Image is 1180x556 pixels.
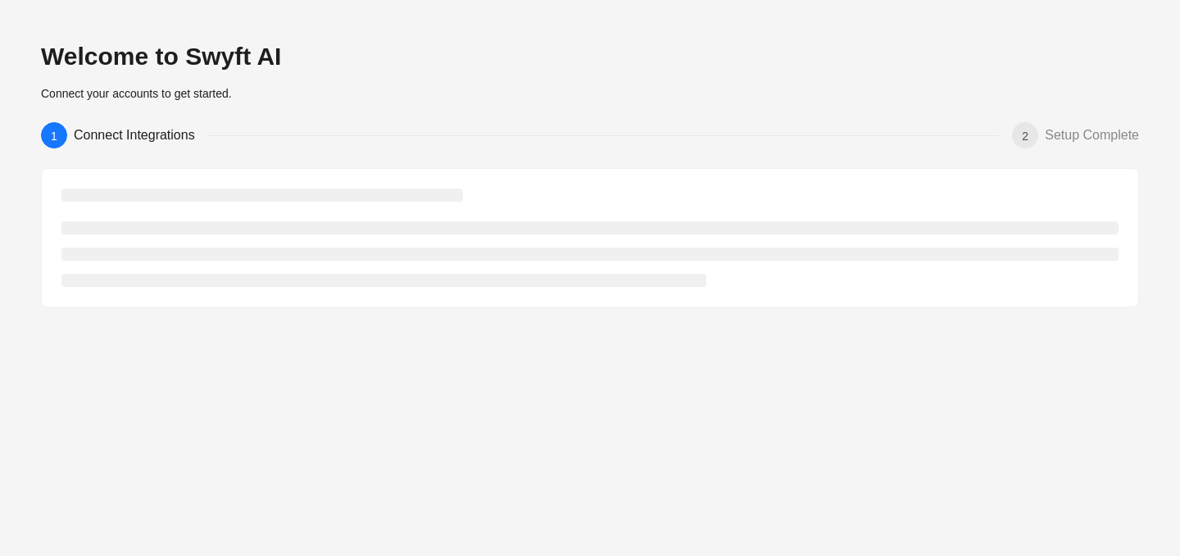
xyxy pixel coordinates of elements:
span: 2 [1022,130,1028,143]
h2: Welcome to Swyft AI [41,41,1139,72]
span: Connect your accounts to get started. [41,87,232,100]
div: Setup Complete [1045,122,1139,148]
span: 1 [51,130,57,143]
div: Connect Integrations [74,122,208,148]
